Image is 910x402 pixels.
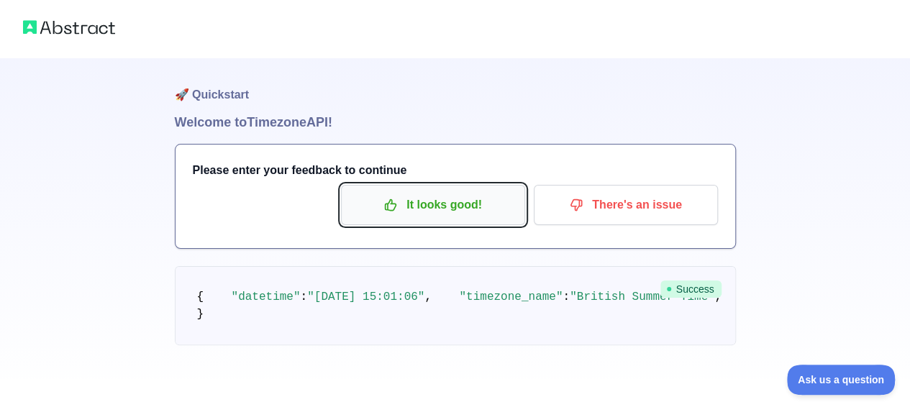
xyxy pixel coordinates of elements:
button: There's an issue [534,185,718,225]
span: "British Summer Time" [570,291,715,303]
button: It looks good! [341,185,525,225]
iframe: Toggle Customer Support [787,365,896,395]
h3: Please enter your feedback to continue [193,162,718,179]
span: "[DATE] 15:01:06" [307,291,424,303]
p: It looks good! [352,193,514,217]
img: Abstract logo [23,17,115,37]
h1: Welcome to Timezone API! [175,112,736,132]
span: "datetime" [232,291,301,303]
span: "timezone_name" [459,291,563,303]
span: { [197,291,204,303]
span: Success [660,280,722,298]
span: : [563,291,570,303]
p: There's an issue [545,193,707,217]
span: : [301,291,308,303]
h1: 🚀 Quickstart [175,58,736,112]
span: , [424,291,432,303]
